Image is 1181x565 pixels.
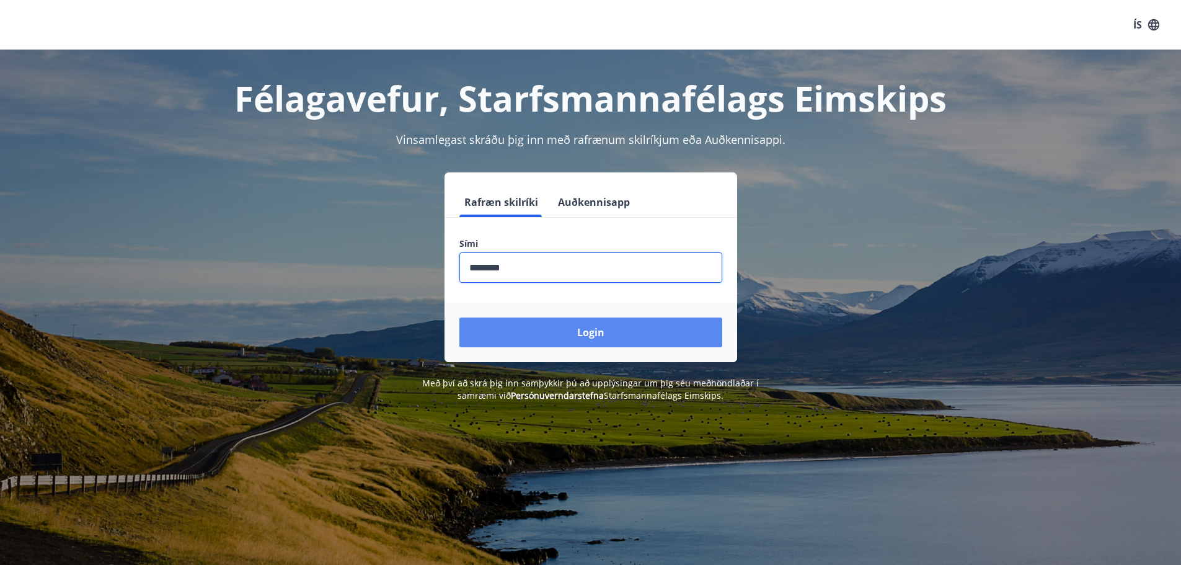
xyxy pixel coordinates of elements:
[511,389,604,401] a: Persónuverndarstefna
[422,377,759,401] span: Með því að skrá þig inn samþykkir þú að upplýsingar um þig séu meðhöndlaðar í samræmi við Starfsm...
[553,187,635,217] button: Auðkennisapp
[459,187,543,217] button: Rafræn skilríki
[1126,14,1166,36] button: ÍS
[459,318,722,347] button: Login
[159,74,1022,122] h1: Félagavefur, Starfsmannafélags Eimskips
[396,132,785,147] span: Vinsamlegast skráðu þig inn með rafrænum skilríkjum eða Auðkennisappi.
[459,238,722,250] label: Sími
